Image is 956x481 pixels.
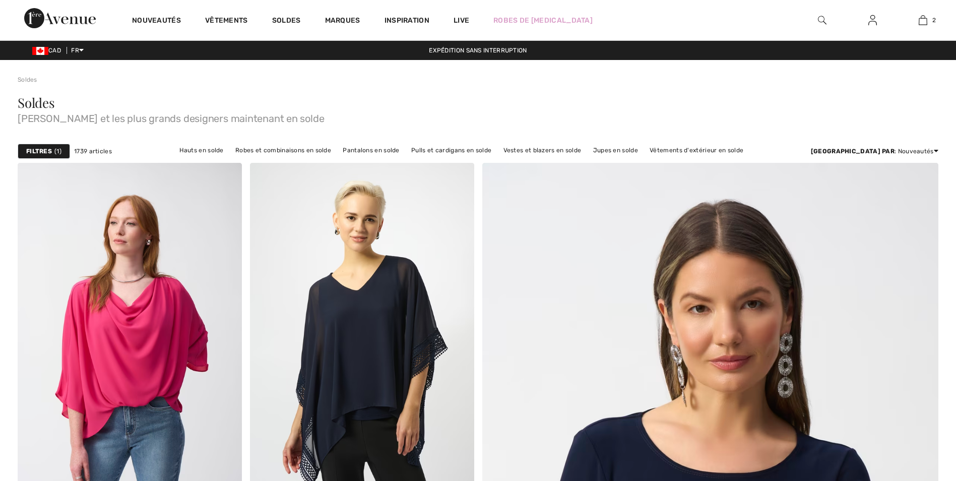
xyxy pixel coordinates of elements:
span: CAD [32,47,65,54]
a: Vêtements d'extérieur en solde [645,144,748,157]
span: FR [71,47,84,54]
span: [PERSON_NAME] et les plus grands designers maintenant en solde [18,109,938,124]
a: Vestes et blazers en solde [498,144,587,157]
a: Pulls et cardigans en solde [406,144,496,157]
a: Vêtements [205,16,248,27]
span: Soldes [18,94,55,111]
img: Mon panier [919,14,927,26]
span: 1739 articles [74,147,112,156]
a: Marques [325,16,360,27]
a: Soldes [272,16,301,27]
img: recherche [818,14,826,26]
a: Jupes en solde [588,144,643,157]
a: Robes et combinaisons en solde [230,144,336,157]
span: 1 [54,147,61,156]
img: 1ère Avenue [24,8,96,28]
img: Mes infos [868,14,877,26]
a: Se connecter [860,14,885,27]
a: Robes de [MEDICAL_DATA] [493,15,593,26]
a: 2 [898,14,947,26]
div: : Nouveautés [811,147,938,156]
strong: Filtres [26,147,52,156]
img: Canadian Dollar [32,47,48,55]
a: Live [454,15,469,26]
a: Soldes [18,76,37,83]
strong: [GEOGRAPHIC_DATA] par [811,148,895,155]
span: 2 [932,16,936,25]
a: Nouveautés [132,16,181,27]
a: Hauts en solde [174,144,229,157]
span: Inspiration [385,16,429,27]
a: Pantalons en solde [338,144,404,157]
